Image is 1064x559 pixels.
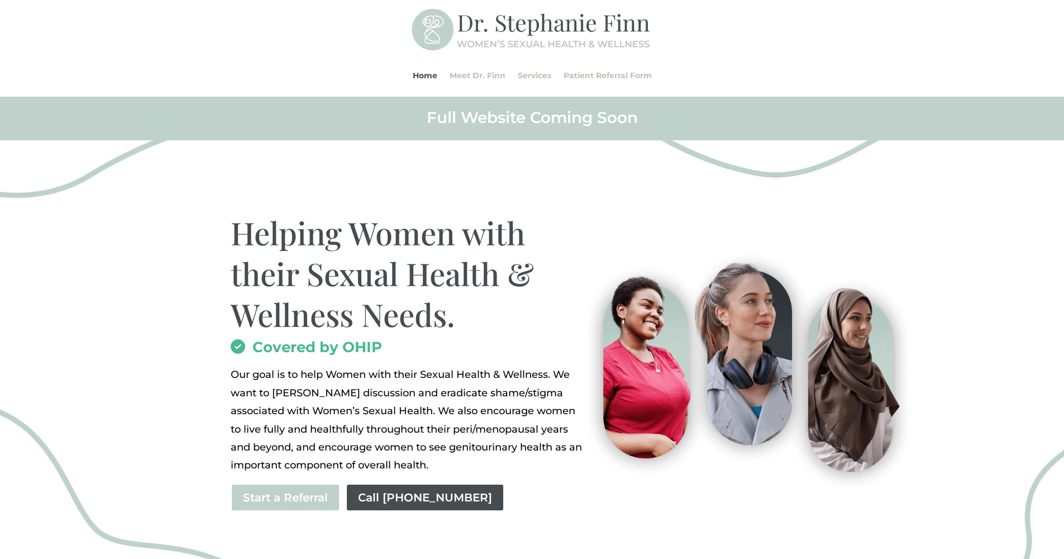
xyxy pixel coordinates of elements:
[572,247,918,487] img: Visit-Pleasure-MD-Ontario-Women-Sexual-Health-and-Wellness
[231,366,585,474] p: Our goal is to help Women with their Sexual Health & Wellness. We want to [PERSON_NAME] discussio...
[564,54,652,97] a: Patient Referral Form
[413,54,437,97] a: Home
[231,107,834,133] h2: Full Website Coming Soon
[231,212,585,340] h1: Helping Women with their Sexual Health & Wellness Needs.
[231,340,585,360] h2: Covered by OHIP
[450,54,505,97] a: Meet Dr. Finn
[231,366,585,474] div: Page 1
[231,484,340,511] a: Start a Referral
[518,54,551,97] a: Services
[346,484,504,511] a: Call [PHONE_NUMBER]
